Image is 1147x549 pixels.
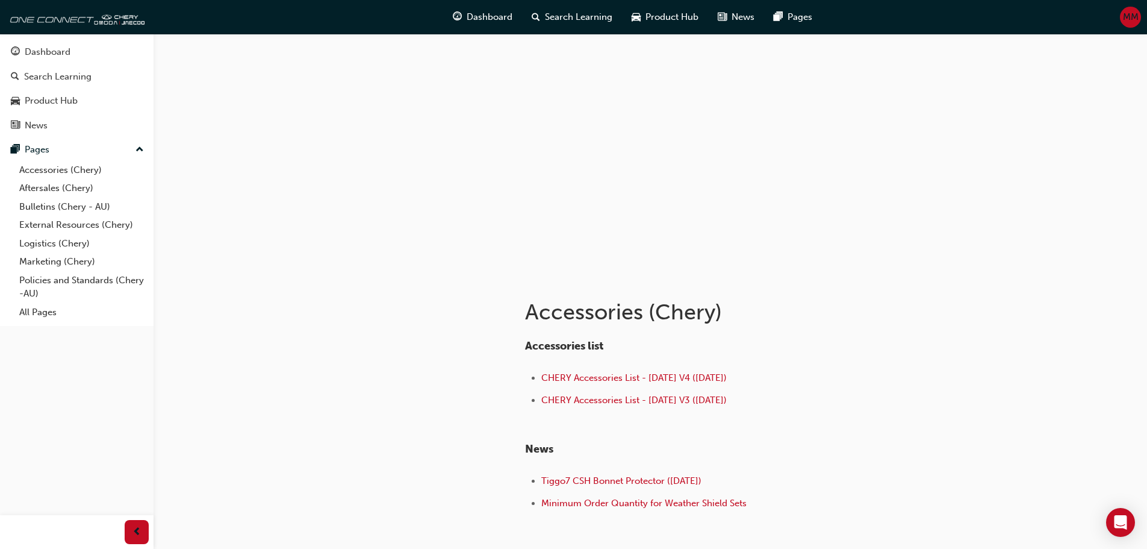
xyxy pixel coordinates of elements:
a: News [5,115,149,137]
span: car-icon [632,10,641,25]
a: Minimum Order Quantity for Weather Shield Sets [541,498,747,509]
span: search-icon [532,10,540,25]
span: News [525,442,553,456]
a: Policies and Standards (Chery -AU) [14,271,149,303]
span: up-icon [135,142,144,158]
button: MM [1120,7,1141,28]
a: guage-iconDashboard [443,5,522,30]
a: Aftersales (Chery) [14,179,149,198]
span: pages-icon [774,10,783,25]
a: Bulletins (Chery - AU) [14,198,149,216]
a: External Resources (Chery) [14,216,149,234]
a: Product Hub [5,90,149,112]
h1: Accessories (Chery) [525,299,920,325]
a: Logistics (Chery) [14,234,149,253]
span: car-icon [11,96,20,107]
a: Search Learning [5,66,149,88]
span: search-icon [11,72,19,83]
a: All Pages [14,303,149,322]
span: Pages [788,10,812,24]
span: News [732,10,754,24]
a: CHERY Accessories List - [DATE] V4 ([DATE]) [541,372,727,383]
span: Dashboard [467,10,512,24]
a: search-iconSearch Learning [522,5,622,30]
span: guage-icon [11,47,20,58]
button: Pages [5,139,149,161]
span: MM [1123,10,1139,24]
a: Accessories (Chery) [14,161,149,180]
span: Product Hub [645,10,698,24]
img: oneconnect [6,5,145,29]
div: Dashboard [25,45,70,59]
a: Dashboard [5,41,149,63]
a: car-iconProduct Hub [622,5,708,30]
span: pages-icon [11,145,20,155]
a: CHERY Accessories List - [DATE] V3 ([DATE]) [541,395,727,406]
span: Search Learning [545,10,612,24]
a: Tiggo7 CSH Bonnet Protector ([DATE]) [541,475,701,486]
a: news-iconNews [708,5,764,30]
a: pages-iconPages [764,5,822,30]
div: Product Hub [25,94,78,108]
a: Marketing (Chery) [14,253,149,271]
span: prev-icon [132,525,141,540]
span: guage-icon [453,10,462,25]
span: news-icon [11,121,20,131]
div: News [25,119,48,133]
span: Accessories list [525,339,603,353]
span: news-icon [718,10,727,25]
div: Search Learning [24,70,92,84]
button: DashboardSearch LearningProduct HubNews [5,39,149,139]
div: Open Intercom Messenger [1106,508,1135,537]
div: Pages [25,143,49,157]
